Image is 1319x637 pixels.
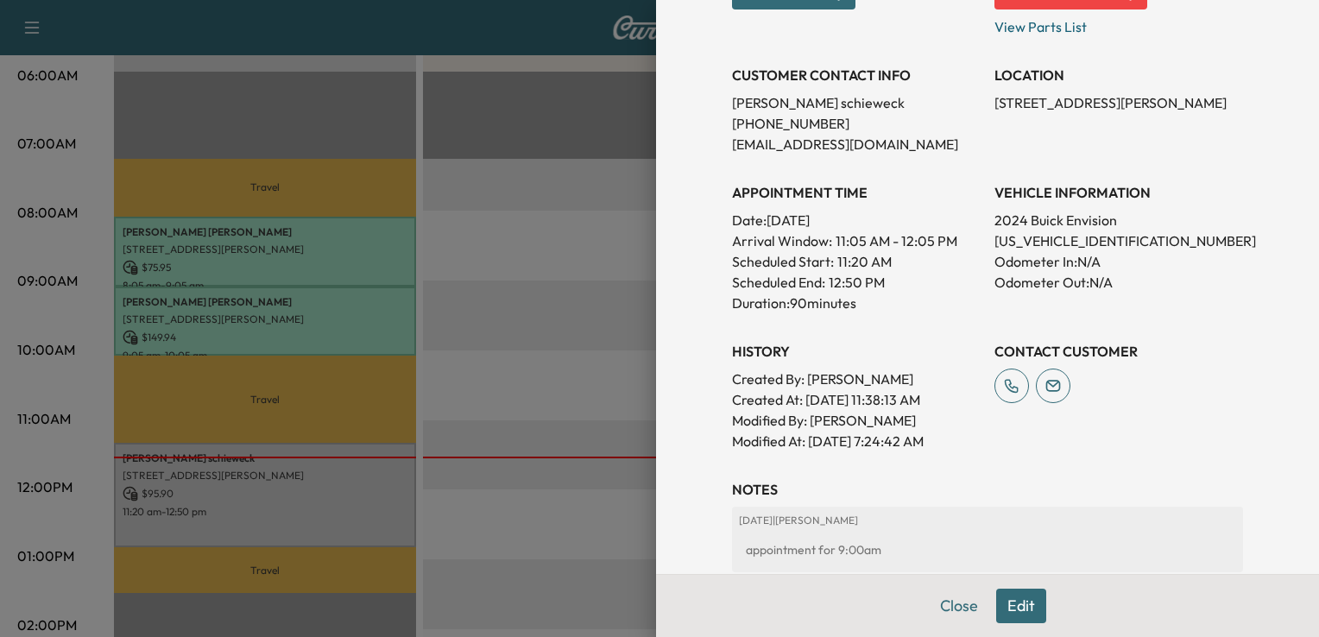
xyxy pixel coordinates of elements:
[994,210,1243,230] p: 2024 Buick Envision
[732,410,981,431] p: Modified By : [PERSON_NAME]
[732,251,834,272] p: Scheduled Start:
[732,65,981,85] h3: CUSTOMER CONTACT INFO
[732,272,825,293] p: Scheduled End:
[994,182,1243,203] h3: VEHICLE INFORMATION
[732,479,1243,500] h3: NOTES
[739,514,1236,527] p: [DATE] | [PERSON_NAME]
[732,389,981,410] p: Created At : [DATE] 11:38:13 AM
[732,113,981,134] p: [PHONE_NUMBER]
[996,589,1046,623] button: Edit
[732,92,981,113] p: [PERSON_NAME] schieweck
[994,230,1243,251] p: [US_VEHICLE_IDENTIFICATION_NUMBER]
[994,92,1243,113] p: [STREET_ADDRESS][PERSON_NAME]
[836,230,957,251] span: 11:05 AM - 12:05 PM
[829,272,885,293] p: 12:50 PM
[732,431,981,451] p: Modified At : [DATE] 7:24:42 AM
[732,293,981,313] p: Duration: 90 minutes
[732,210,981,230] p: Date: [DATE]
[994,272,1243,293] p: Odometer Out: N/A
[994,341,1243,362] h3: CONTACT CUSTOMER
[732,182,981,203] h3: APPOINTMENT TIME
[732,369,981,389] p: Created By : [PERSON_NAME]
[837,251,892,272] p: 11:20 AM
[739,534,1236,565] div: appointment for 9:00am
[994,251,1243,272] p: Odometer In: N/A
[994,65,1243,85] h3: LOCATION
[732,341,981,362] h3: History
[994,9,1243,37] p: View Parts List
[732,134,981,155] p: [EMAIL_ADDRESS][DOMAIN_NAME]
[732,230,981,251] p: Arrival Window:
[929,589,989,623] button: Close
